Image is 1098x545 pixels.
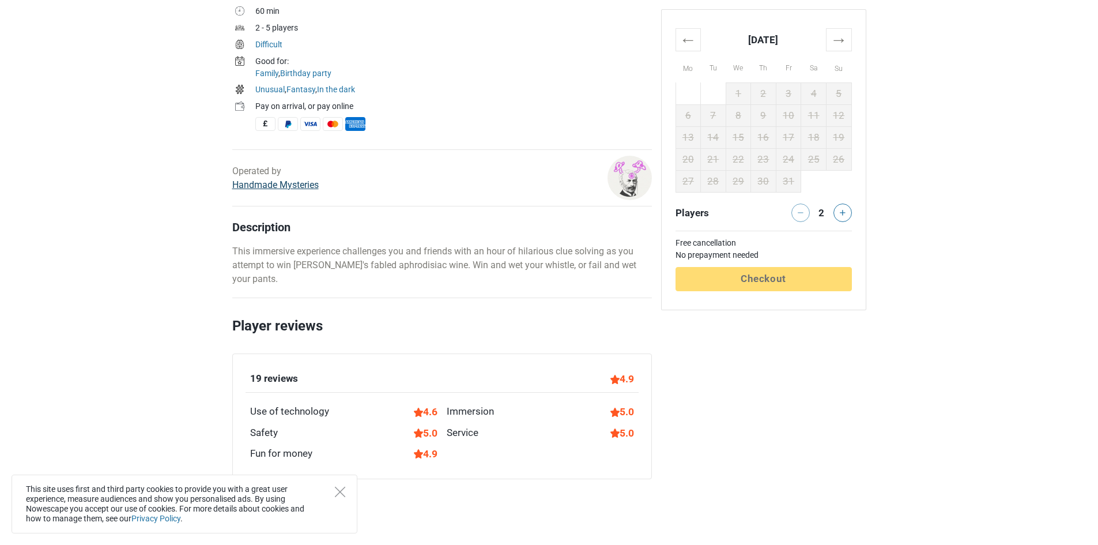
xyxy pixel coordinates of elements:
[232,245,652,286] p: This immersive experience challenges you and friends with an hour of hilarious clue solving as yo...
[676,148,701,170] td: 20
[751,104,776,126] td: 9
[751,82,776,104] td: 2
[776,51,801,82] th: Fr
[701,126,726,148] td: 14
[676,104,701,126] td: 6
[776,170,801,192] td: 31
[826,126,851,148] td: 19
[286,85,315,94] a: Fantasy
[726,148,751,170] td: 22
[751,148,776,170] td: 23
[232,220,652,234] h4: Description
[751,170,776,192] td: 30
[701,170,726,192] td: 28
[278,117,298,131] span: PayPal
[447,426,478,441] div: Service
[323,117,343,131] span: MasterCard
[801,126,827,148] td: 18
[255,21,652,37] td: 2 - 5 players
[776,148,801,170] td: 24
[131,514,180,523] a: Privacy Policy
[280,69,331,78] a: Birthday party
[255,69,278,78] a: Family
[726,104,751,126] td: 8
[676,51,701,82] th: Mo
[232,179,319,190] a: Handmade Mysteries
[317,85,355,94] a: In the dark
[232,315,652,354] h2: Player reviews
[255,100,652,112] div: Pay on arrival, or pay online
[776,82,801,104] td: 3
[726,51,751,82] th: We
[250,446,312,461] div: Fun for money
[300,117,320,131] span: Visa
[610,404,634,419] div: 5.0
[255,117,276,131] span: Cash
[255,4,652,21] td: 60 min
[826,148,851,170] td: 26
[814,204,828,220] div: 2
[447,404,494,419] div: Immersion
[610,426,634,441] div: 5.0
[701,148,726,170] td: 21
[255,55,652,67] div: Good for:
[255,54,652,82] td: ,
[414,426,437,441] div: 5.0
[345,117,365,131] span: American Express
[726,170,751,192] td: 29
[610,371,634,386] div: 4.9
[255,85,285,94] a: Unusual
[676,126,701,148] td: 13
[608,156,652,200] img: 0584ce565c824b7bl.png
[676,249,852,261] td: No prepayment needed
[232,164,319,192] div: Operated by
[726,82,751,104] td: 1
[250,426,278,441] div: Safety
[726,126,751,148] td: 15
[676,170,701,192] td: 27
[801,104,827,126] td: 11
[676,237,852,249] td: Free cancellation
[751,51,776,82] th: Th
[250,371,298,386] div: 19 reviews
[12,475,357,533] div: This site uses first and third party cookies to provide you with a great user experience, measure...
[826,28,851,51] th: →
[414,404,437,419] div: 4.6
[250,404,329,419] div: Use of technology
[671,204,764,222] div: Players
[826,82,851,104] td: 5
[801,51,827,82] th: Sa
[255,40,282,49] a: Difficult
[701,28,827,51] th: [DATE]
[676,28,701,51] th: ←
[751,126,776,148] td: 16
[701,51,726,82] th: Tu
[255,82,652,99] td: , ,
[776,104,801,126] td: 10
[776,126,801,148] td: 17
[414,446,437,461] div: 4.9
[801,82,827,104] td: 4
[826,104,851,126] td: 12
[335,487,345,497] button: Close
[701,104,726,126] td: 7
[801,148,827,170] td: 25
[826,51,851,82] th: Su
